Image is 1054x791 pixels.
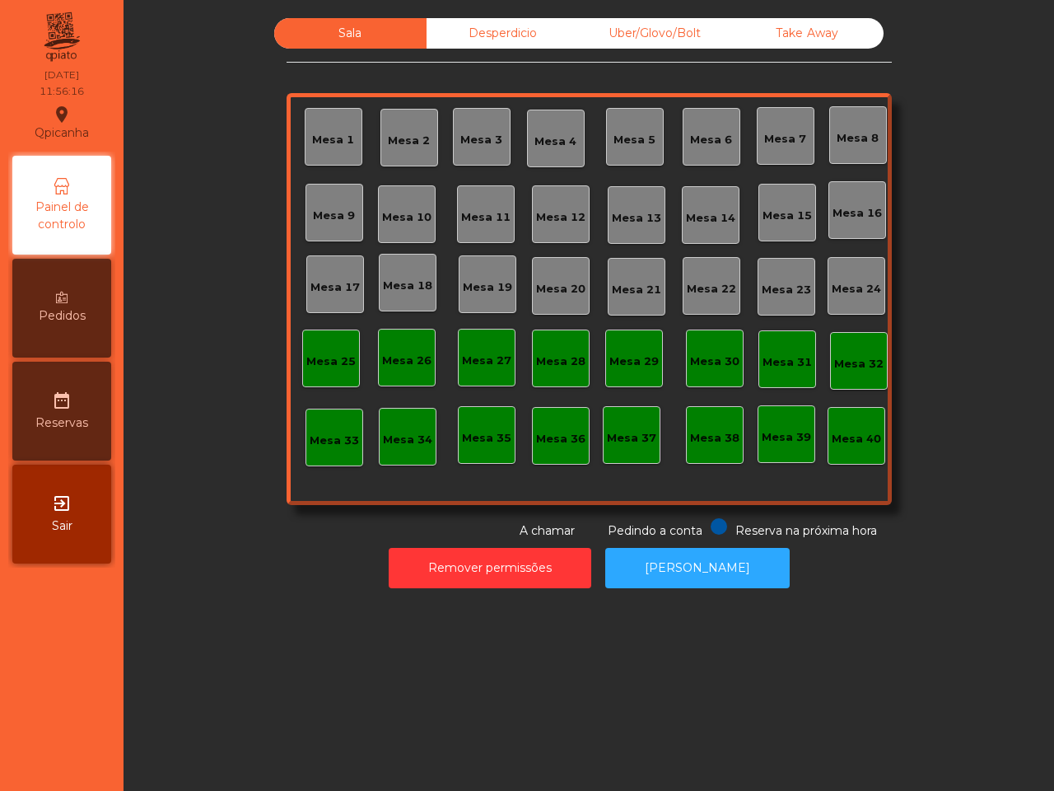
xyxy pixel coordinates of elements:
[461,209,511,226] div: Mesa 11
[52,494,72,513] i: exit_to_app
[312,132,354,148] div: Mesa 1
[41,8,82,66] img: qpiato
[306,353,356,370] div: Mesa 25
[607,430,656,447] div: Mesa 37
[462,430,511,447] div: Mesa 35
[763,208,812,224] div: Mesa 15
[690,132,732,148] div: Mesa 6
[612,210,661,227] div: Mesa 13
[388,133,430,149] div: Mesa 2
[40,84,84,99] div: 11:56:16
[579,18,731,49] div: Uber/Glovo/Bolt
[310,433,359,449] div: Mesa 33
[762,429,811,446] div: Mesa 39
[764,131,806,147] div: Mesa 7
[383,278,432,294] div: Mesa 18
[274,18,427,49] div: Sala
[427,18,579,49] div: Desperdicio
[382,353,431,369] div: Mesa 26
[52,517,72,535] span: Sair
[731,18,884,49] div: Take Away
[687,281,736,297] div: Mesa 22
[832,431,881,447] div: Mesa 40
[35,102,89,143] div: Qpicanha
[16,199,107,233] span: Painel de controlo
[608,523,702,538] span: Pedindo a conta
[536,353,585,370] div: Mesa 28
[690,353,739,370] div: Mesa 30
[536,281,585,297] div: Mesa 20
[612,282,661,298] div: Mesa 21
[536,209,585,226] div: Mesa 12
[44,68,79,82] div: [DATE]
[686,210,735,227] div: Mesa 14
[762,282,811,298] div: Mesa 23
[536,431,585,447] div: Mesa 36
[534,133,576,150] div: Mesa 4
[763,354,812,371] div: Mesa 31
[313,208,355,224] div: Mesa 9
[690,430,739,447] div: Mesa 38
[832,281,881,297] div: Mesa 24
[834,356,884,372] div: Mesa 32
[609,353,659,370] div: Mesa 29
[39,307,86,325] span: Pedidos
[460,132,502,148] div: Mesa 3
[832,205,882,222] div: Mesa 16
[52,105,72,124] i: location_on
[605,548,790,588] button: [PERSON_NAME]
[520,523,575,538] span: A chamar
[310,279,360,296] div: Mesa 17
[462,353,511,369] div: Mesa 27
[382,209,431,226] div: Mesa 10
[383,432,432,448] div: Mesa 34
[35,414,88,432] span: Reservas
[613,132,655,148] div: Mesa 5
[463,279,512,296] div: Mesa 19
[837,130,879,147] div: Mesa 8
[52,391,72,410] i: date_range
[735,523,877,538] span: Reserva na próxima hora
[389,548,591,588] button: Remover permissões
